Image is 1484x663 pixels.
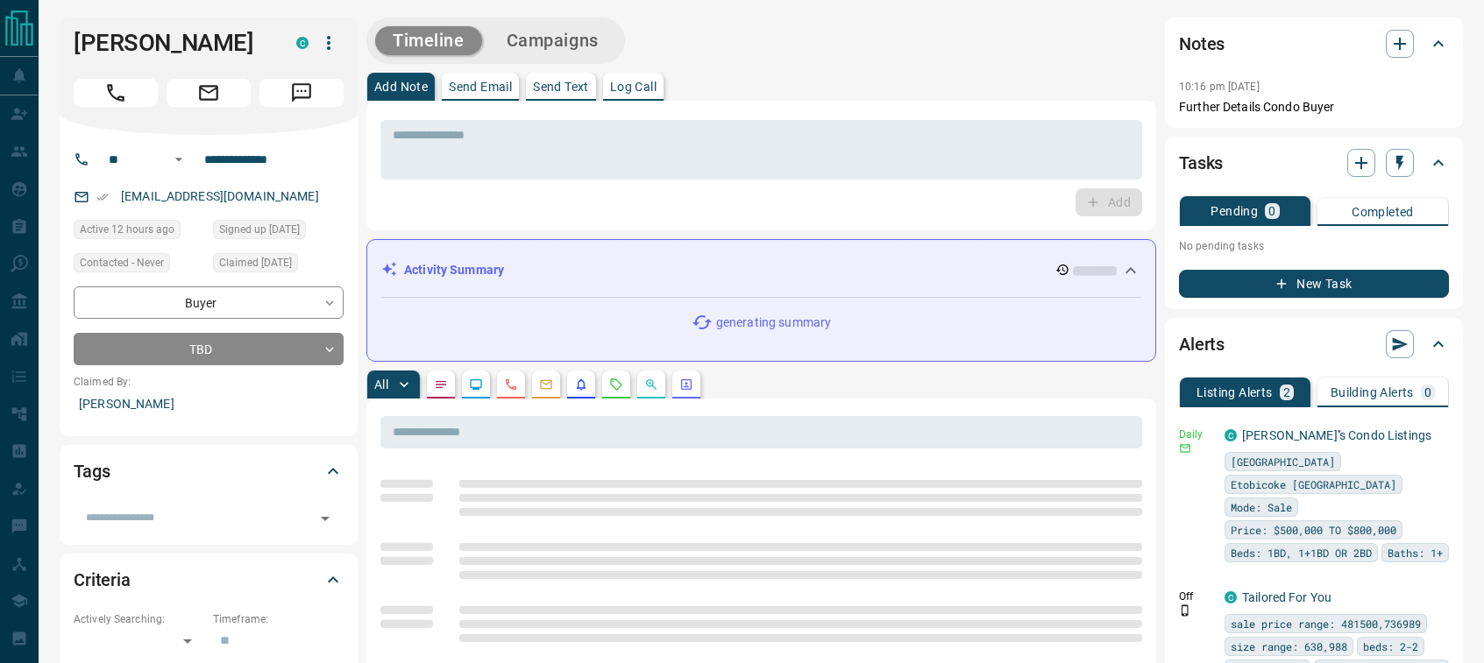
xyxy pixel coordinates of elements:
div: TBD [74,333,344,365]
svg: Email Verified [96,191,109,203]
p: Listing Alerts [1196,386,1273,399]
button: Campaigns [489,26,616,55]
a: Tailored For You [1242,590,1331,604]
h1: [PERSON_NAME] [74,29,270,57]
div: Activity Summary [381,254,1141,286]
p: 0 [1268,205,1275,217]
svg: Emails [539,377,553,391]
p: Actively Searching: [74,611,204,627]
p: Completed [1352,206,1414,218]
span: Baths: 1+ [1388,544,1443,561]
button: Open [313,506,337,531]
span: Email [167,79,251,107]
svg: Requests [609,377,623,391]
span: [GEOGRAPHIC_DATA] [1231,453,1335,470]
p: Add Note [374,81,428,93]
p: Send Text [533,81,589,93]
span: Price: $500,000 TO $800,000 [1231,521,1396,539]
span: Claimed [DATE] [219,254,292,272]
div: Tasks [1179,142,1449,184]
button: New Task [1179,270,1449,298]
h2: Alerts [1179,330,1225,358]
p: Off [1179,589,1214,604]
span: Contacted - Never [80,254,164,272]
svg: Calls [504,377,518,391]
svg: Email [1179,442,1191,455]
p: 10:16 pm [DATE] [1179,81,1260,93]
p: Daily [1179,427,1214,442]
button: Open [168,149,189,170]
span: sale price range: 481500,736989 [1231,615,1421,632]
p: Send Email [449,81,512,93]
div: Tags [74,450,344,492]
h2: Tasks [1179,149,1223,177]
span: Etobicoke [GEOGRAPHIC_DATA] [1231,476,1396,493]
svg: Agent Actions [679,377,693,391]
span: beds: 2-2 [1363,638,1418,655]
h2: Criteria [74,566,131,594]
p: Pending [1211,205,1258,217]
p: Activity Summary [404,261,504,279]
p: [PERSON_NAME] [74,390,344,419]
p: Claimed By: [74,374,344,390]
span: Mode: Sale [1231,498,1292,516]
div: condos.ca [1225,591,1237,603]
button: Timeline [375,26,482,55]
div: Thu Aug 17 2023 [213,220,344,244]
div: Alerts [1179,323,1449,365]
a: [PERSON_NAME]''s Condo Listings [1242,428,1431,442]
svg: Lead Browsing Activity [469,377,483,391]
p: Further Details Condo Buyer [1179,98,1449,116]
p: Timeframe: [213,611,344,627]
p: 0 [1424,386,1431,399]
p: Log Call [610,81,657,93]
span: Active 12 hours ago [80,221,174,238]
div: condos.ca [1225,429,1237,441]
p: Building Alerts [1331,386,1414,399]
p: 2 [1283,386,1290,399]
div: Fri Aug 18 2023 [213,253,344,278]
h2: Tags [74,457,110,485]
h2: Notes [1179,30,1225,58]
svg: Notes [434,377,448,391]
svg: Opportunities [644,377,658,391]
span: Signed up [DATE] [219,221,300,238]
svg: Listing Alerts [574,377,588,391]
span: Call [74,79,158,107]
div: Buyer [74,286,344,319]
div: Mon Sep 15 2025 [74,220,204,244]
p: All [374,378,388,391]
div: Criteria [74,559,344,601]
span: Message [259,79,344,107]
a: [EMAIL_ADDRESS][DOMAIN_NAME] [121,189,319,203]
div: Notes [1179,23,1449,65]
svg: Push Notification Only [1179,604,1191,617]
p: No pending tasks [1179,233,1449,259]
p: generating summary [716,314,831,332]
span: Beds: 1BD, 1+1BD OR 2BD [1231,544,1372,561]
span: size range: 630,988 [1231,638,1347,655]
div: condos.ca [296,37,309,49]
